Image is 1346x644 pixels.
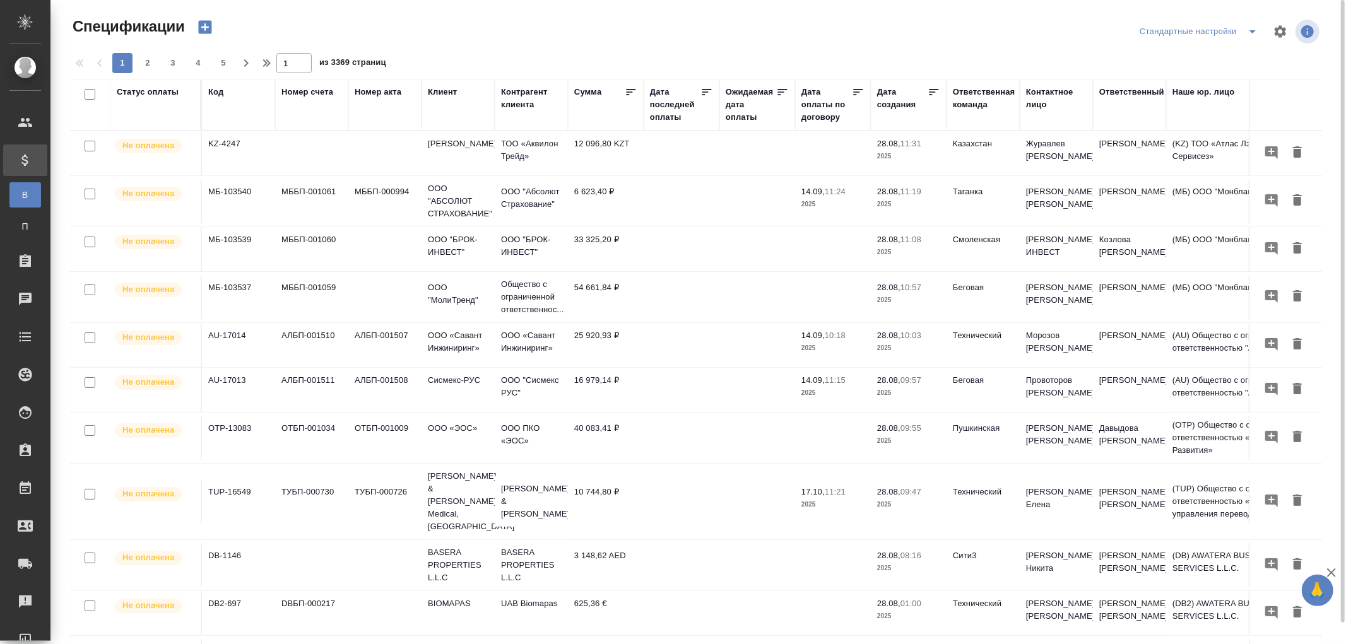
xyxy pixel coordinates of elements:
[138,53,158,73] button: 2
[501,185,562,211] p: ООО "Абсолют Страхование"
[947,275,1020,319] td: Беговая
[801,187,825,196] p: 14.09,
[275,323,348,367] td: АЛБП-001510
[122,376,174,389] p: Не оплачена
[428,374,488,387] p: Сисмекс-РУС
[501,233,562,259] p: ООО "БРОК-ИНВЕСТ"
[348,479,422,524] td: ТУБП-000726
[122,488,174,500] p: Не оплачена
[428,86,457,98] div: Клиент
[117,86,179,98] div: Статус оплаты
[501,597,562,610] p: UAB Biomapas
[122,424,174,436] p: Не оплачена
[1287,333,1308,356] button: Удалить
[501,138,562,163] p: ТОО «Аквилон Трейд»
[1166,368,1318,412] td: (AU) Общество с ограниченной ответственностью "АЛС"
[877,387,940,399] p: 2025
[202,179,275,223] td: МБ-103540
[275,227,348,271] td: МББП-001060
[1093,479,1166,524] td: [PERSON_NAME] [PERSON_NAME]
[568,368,644,412] td: 16 979,14 ₽
[1287,237,1308,261] button: Удалить
[1302,575,1333,606] button: 🙏
[1093,131,1166,175] td: [PERSON_NAME]
[122,187,174,200] p: Не оплачена
[348,179,422,223] td: МББП-000994
[202,591,275,635] td: DB2-697
[877,487,900,496] p: 28.08,
[877,423,900,433] p: 28.08,
[501,329,562,354] p: ООО «Савант Инжиниринг»
[1166,275,1318,319] td: (МБ) ООО "Монблан"
[1020,275,1093,319] td: [PERSON_NAME] [PERSON_NAME]
[1287,489,1308,513] button: Удалить
[1166,543,1318,587] td: (DB) AWATERA BUSINESSMEN SERVICES L.L.C.
[355,86,401,98] div: Номер акта
[877,435,940,447] p: 2025
[877,498,940,511] p: 2025
[16,189,35,201] span: В
[947,323,1020,367] td: Технический
[947,591,1020,635] td: Технический
[138,57,158,69] span: 2
[428,281,488,307] p: ООО "МолиТренд"
[202,543,275,587] td: DB-1146
[348,416,422,460] td: ОТБП-001009
[825,487,846,496] p: 11:21
[501,483,562,520] p: [PERSON_NAME] & [PERSON_NAME]
[900,331,921,340] p: 10:03
[202,275,275,319] td: МБ-103537
[16,220,35,233] span: П
[501,422,562,447] p: ООО ПКО «ЭОС»
[568,479,644,524] td: 10 744,80 ₽
[202,131,275,175] td: KZ-4247
[900,235,921,244] p: 11:08
[275,368,348,412] td: АЛБП-001511
[947,227,1020,271] td: Смоленская
[568,416,644,460] td: 40 083,41 ₽
[501,546,562,584] p: BASERA PROPERTIES L.L.C
[428,233,488,259] p: ООО "БРОК-ИНВЕСТ"
[877,187,900,196] p: 28.08,
[1265,16,1296,47] span: Настроить таблицу
[877,342,940,354] p: 2025
[877,599,900,608] p: 28.08,
[877,198,940,211] p: 2025
[275,591,348,635] td: DBБП-000217
[1026,86,1087,111] div: Контактное лицо
[947,479,1020,524] td: Технический
[428,138,488,150] p: [PERSON_NAME]
[568,179,644,223] td: 6 623,40 ₽
[122,551,174,564] p: Не оплачена
[1093,416,1166,460] td: Давыдова [PERSON_NAME]
[900,599,921,608] p: 01:00
[428,182,488,220] p: ООО "АБСОЛЮТ СТРАХОВАНИЕ"
[568,323,644,367] td: 25 920,93 ₽
[1020,543,1093,587] td: [PERSON_NAME] Никита
[877,246,940,259] p: 2025
[122,599,174,612] p: Не оплачена
[348,323,422,367] td: АЛБП-001507
[1166,591,1318,635] td: (DB2) AWATERA BUSINESSMEN SERVICES L.L.C.
[1166,227,1318,271] td: (МБ) ООО "Монблан"
[428,546,488,584] p: BASERA PROPERTIES L.L.C
[1020,323,1093,367] td: Морозов [PERSON_NAME]
[801,331,825,340] p: 14.09,
[275,479,348,524] td: ТУБП-000730
[1020,416,1093,460] td: [PERSON_NAME] [PERSON_NAME]
[568,543,644,587] td: 3 148,62 AED
[825,331,846,340] p: 10:18
[202,227,275,271] td: МБ-103539
[1287,189,1308,213] button: Удалить
[953,86,1015,111] div: Ответственная команда
[877,610,940,623] p: 2025
[1287,426,1308,449] button: Удалить
[877,331,900,340] p: 28.08,
[213,53,233,73] button: 5
[1287,141,1308,165] button: Удалить
[947,416,1020,460] td: Пушкинская
[1166,179,1318,223] td: (МБ) ООО "Монблан"
[877,375,900,385] p: 28.08,
[877,283,900,292] p: 28.08,
[275,416,348,460] td: ОТБП-001034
